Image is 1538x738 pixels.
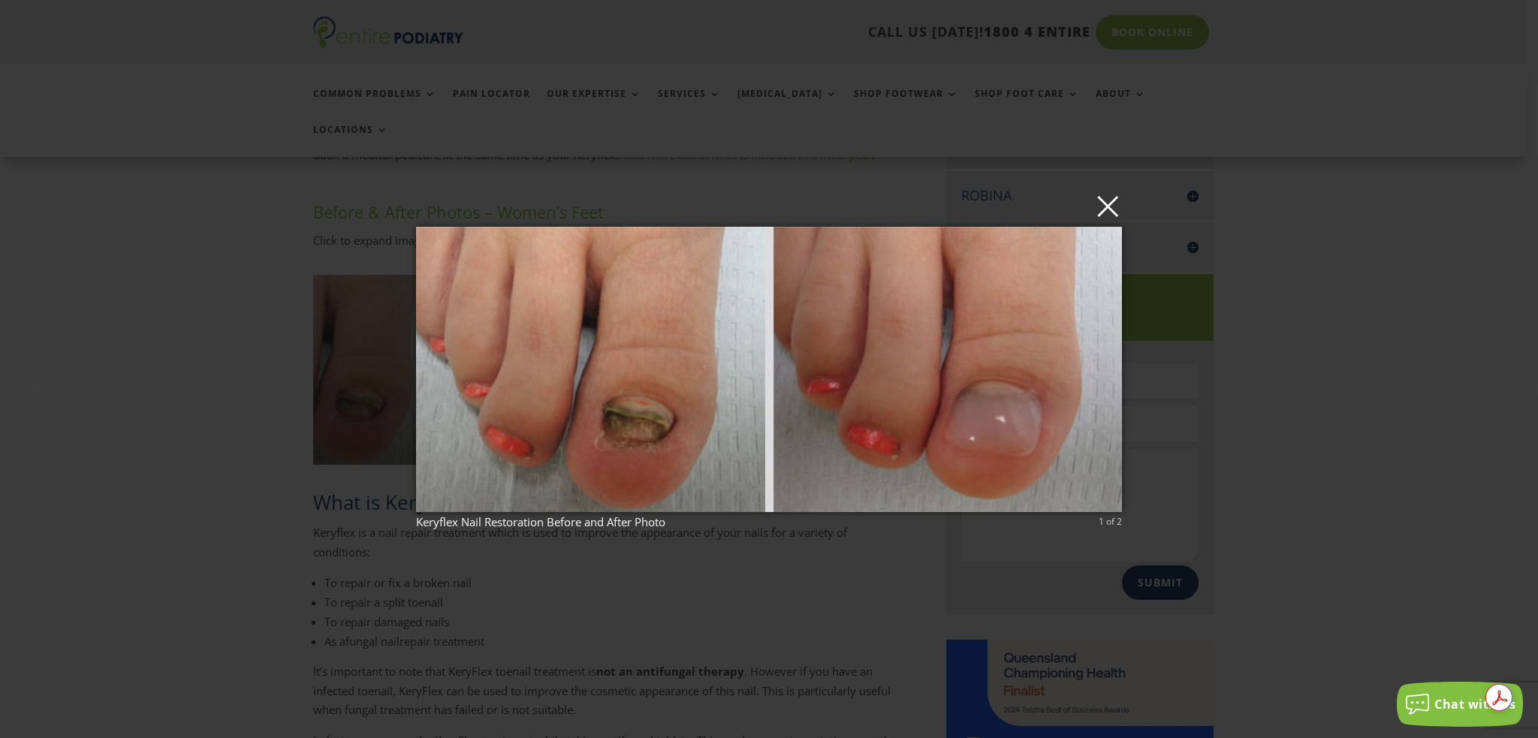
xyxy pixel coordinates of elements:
button: Chat with us [1397,682,1523,727]
div: 1 of 2 [1099,515,1122,529]
button: Next (Right arrow key) [1502,345,1538,381]
button: × [421,189,1126,222]
span: Chat with us [1434,696,1515,712]
img: Keryflex Nail Restoration Before and After Photo [416,197,1122,542]
div: Keryflex Nail Restoration Before and After Photo [416,515,1122,529]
